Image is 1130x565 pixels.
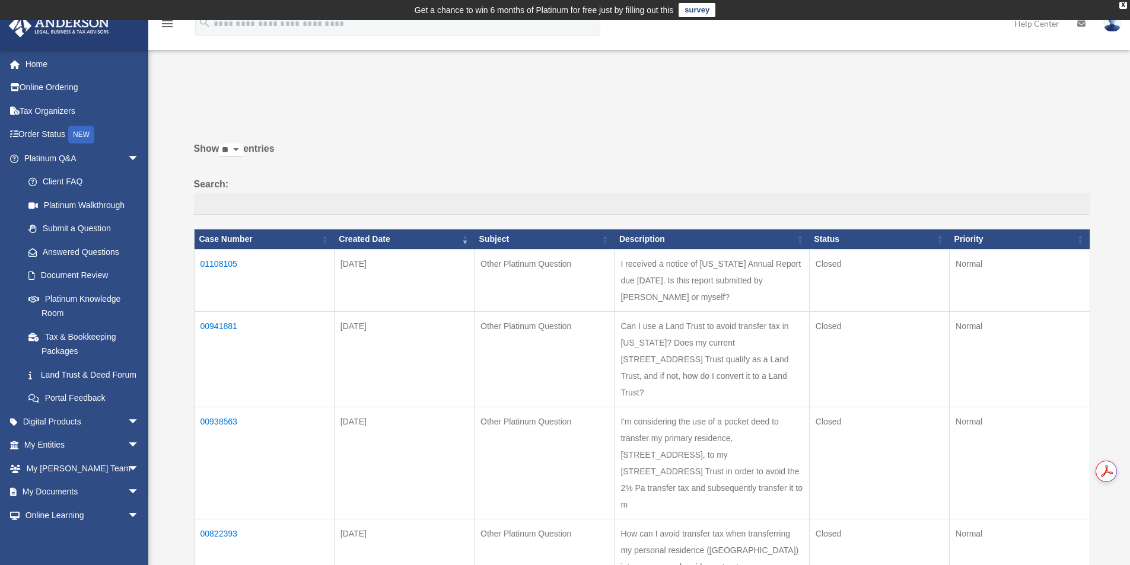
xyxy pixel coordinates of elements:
label: Search: [194,176,1090,215]
td: [DATE] [334,407,474,519]
a: Land Trust & Deed Forum [17,363,151,387]
td: Closed [809,249,949,311]
a: Client FAQ [17,170,151,194]
td: I received a notice of [US_STATE] Annual Report due [DATE]. Is this report submitted by [PERSON_N... [615,249,809,311]
td: [DATE] [334,249,474,311]
select: Showentries [219,143,243,157]
td: Normal [950,311,1090,407]
a: Platinum Walkthrough [17,193,151,217]
label: Show entries [194,141,1090,169]
span: arrow_drop_down [128,480,151,505]
th: Status: activate to sort column ascending [809,229,949,250]
th: Case Number: activate to sort column ascending [194,229,334,250]
a: Tax & Bookkeeping Packages [17,325,151,363]
span: arrow_drop_down [128,146,151,171]
a: Portal Feedback [17,387,151,410]
a: Online Ordering [8,76,157,100]
div: Get a chance to win 6 months of Platinum for free just by filling out this [415,3,674,17]
a: My [PERSON_NAME] Teamarrow_drop_down [8,457,157,480]
td: Closed [809,407,949,519]
input: Search: [194,193,1090,215]
td: Other Platinum Question [475,311,615,407]
a: Order StatusNEW [8,123,157,147]
td: Normal [950,407,1090,519]
img: Anderson Advisors Platinum Portal [5,14,113,37]
a: My Documentsarrow_drop_down [8,480,157,504]
div: NEW [68,126,94,143]
td: 00938563 [194,407,334,519]
a: Platinum Q&Aarrow_drop_down [8,146,151,170]
a: Submit a Question [17,217,151,241]
td: Can I use a Land Trust to avoid transfer tax in [US_STATE]? Does my current [STREET_ADDRESS] Trus... [615,311,809,407]
a: menu [160,21,174,31]
img: User Pic [1103,15,1121,32]
span: arrow_drop_down [128,457,151,481]
th: Created Date: activate to sort column ascending [334,229,474,250]
th: Subject: activate to sort column ascending [475,229,615,250]
span: arrow_drop_down [128,433,151,458]
a: Platinum Knowledge Room [17,287,151,325]
td: Other Platinum Question [475,249,615,311]
td: [DATE] [334,311,474,407]
th: Priority: activate to sort column ascending [950,229,1090,250]
td: Normal [950,249,1090,311]
th: Description: activate to sort column ascending [615,229,809,250]
a: Document Review [17,264,151,288]
span: arrow_drop_down [128,503,151,528]
td: Other Platinum Question [475,407,615,519]
td: Closed [809,311,949,407]
a: Tax Organizers [8,99,157,123]
a: Online Learningarrow_drop_down [8,503,157,527]
a: Home [8,52,157,76]
a: Answered Questions [17,240,145,264]
div: close [1119,2,1127,9]
i: menu [160,17,174,31]
a: My Entitiesarrow_drop_down [8,433,157,457]
a: Digital Productsarrow_drop_down [8,410,157,433]
td: 00941881 [194,311,334,407]
span: arrow_drop_down [128,410,151,434]
td: I'm considering the use of a pocket deed to transfer my primary residence, [STREET_ADDRESS], to m... [615,407,809,519]
a: survey [679,3,715,17]
i: search [198,16,211,29]
td: 01108105 [194,249,334,311]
